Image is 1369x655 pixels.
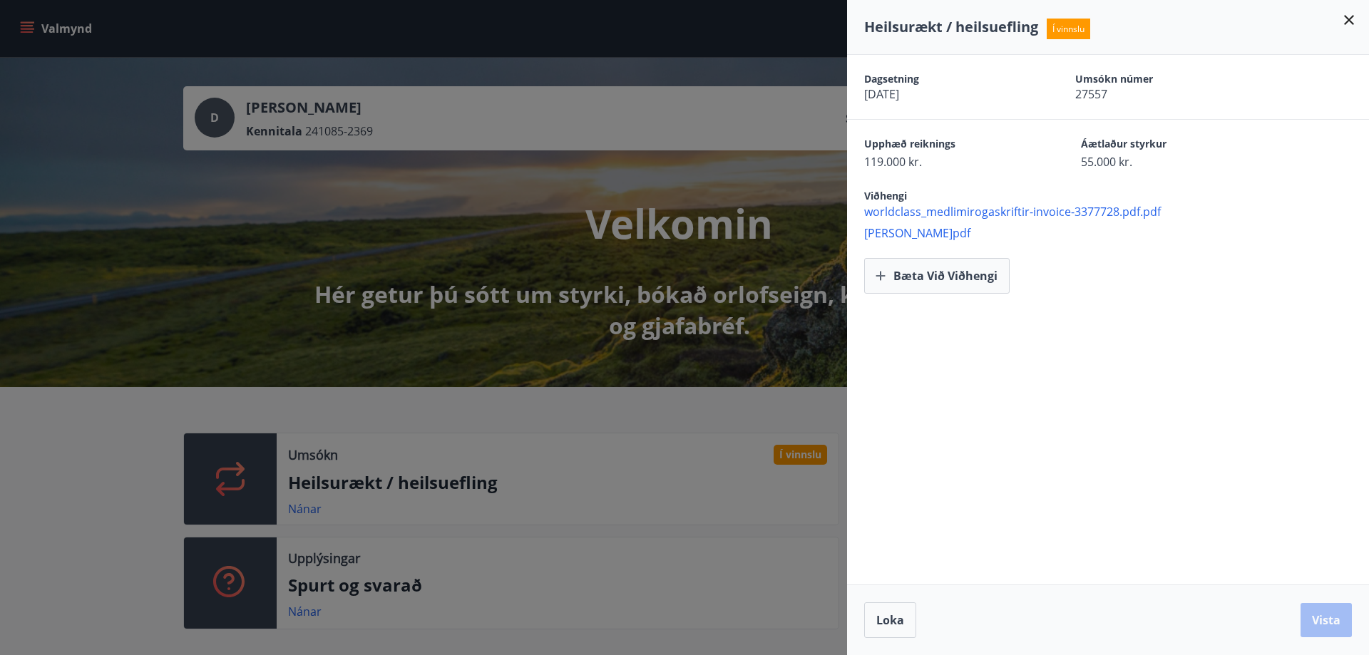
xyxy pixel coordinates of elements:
button: Bæta við viðhengi [864,258,1010,294]
span: [PERSON_NAME]pdf [864,225,1369,241]
span: Viðhengi [864,189,907,202]
span: Umsókn númer [1075,72,1236,86]
span: worldclass_medlimirogaskriftir-invoice-3377728.pdf.pdf [864,204,1369,220]
span: Í vinnslu [1047,19,1090,39]
button: Loka [864,602,916,638]
span: 55.000 kr. [1081,154,1248,170]
span: Upphæð reiknings [864,137,1031,154]
span: 27557 [1075,86,1236,102]
span: Áætlaður styrkur [1081,137,1248,154]
span: Loka [876,612,904,628]
span: 119.000 kr. [864,154,1031,170]
span: [DATE] [864,86,1025,102]
span: Dagsetning [864,72,1025,86]
span: Heilsurækt / heilsuefling [864,17,1038,36]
